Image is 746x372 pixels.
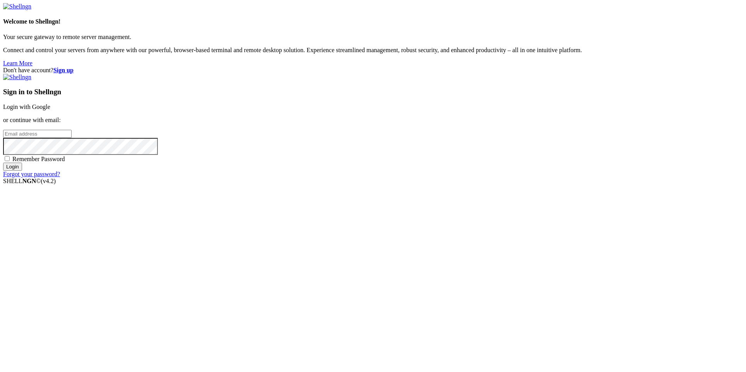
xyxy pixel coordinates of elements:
img: Shellngn [3,3,31,10]
p: Connect and control your servers from anywhere with our powerful, browser-based terminal and remo... [3,47,743,54]
a: Learn More [3,60,33,66]
span: SHELL © [3,178,56,184]
input: Email address [3,130,72,138]
h3: Sign in to Shellngn [3,88,743,96]
p: Your secure gateway to remote server management. [3,34,743,41]
a: Forgot your password? [3,171,60,177]
a: Sign up [53,67,74,73]
div: Don't have account? [3,67,743,74]
input: Login [3,163,22,171]
p: or continue with email: [3,117,743,124]
h4: Welcome to Shellngn! [3,18,743,25]
a: Login with Google [3,104,50,110]
span: 4.2.0 [41,178,56,184]
span: Remember Password [12,156,65,162]
b: NGN [22,178,36,184]
img: Shellngn [3,74,31,81]
input: Remember Password [5,156,10,161]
